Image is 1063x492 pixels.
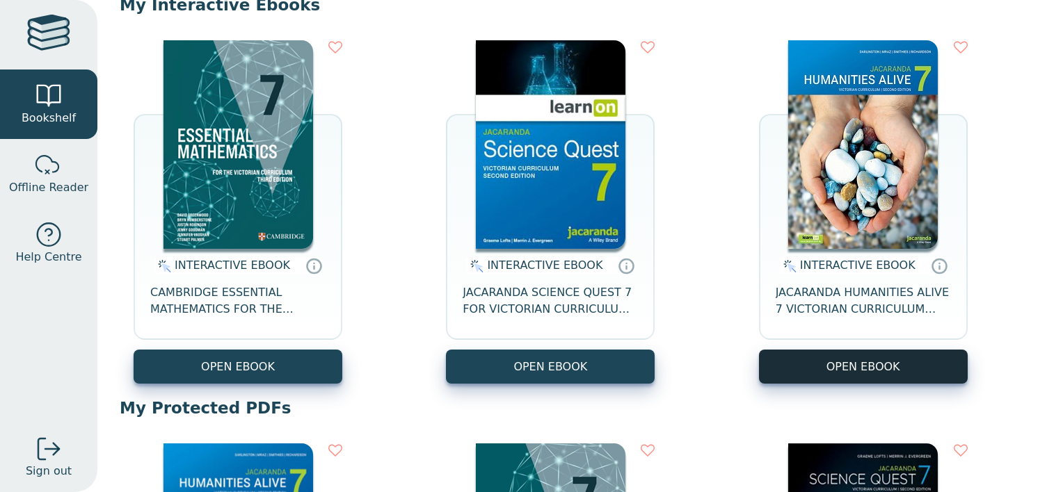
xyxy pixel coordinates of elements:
[776,284,951,318] span: JACARANDA HUMANITIES ALIVE 7 VICTORIAN CURRICULUM LEARNON EBOOK 2E
[22,110,76,126] span: Bookshelf
[779,258,797,274] img: interactive.svg
[759,350,968,384] button: OPEN EBOOK
[446,350,655,384] button: OPEN EBOOK
[154,258,171,274] img: interactive.svg
[15,249,81,265] span: Help Centre
[487,259,602,272] span: INTERACTIVE EBOOK
[175,259,290,272] span: INTERACTIVE EBOOK
[305,257,322,274] a: Interactive eBooks are accessed online via the publisher’s portal. They contain interactive resou...
[26,463,72,479] span: Sign out
[134,350,342,384] button: OPEN EBOOK
[788,40,938,249] img: 429ddfad-7b91-e911-a97e-0272d098c78b.jpg
[466,258,483,274] img: interactive.svg
[9,179,88,196] span: Offline Reader
[476,40,625,249] img: 329c5ec2-5188-ea11-a992-0272d098c78b.jpg
[931,257,948,274] a: Interactive eBooks are accessed online via the publisher’s portal. They contain interactive resou...
[150,284,326,318] span: CAMBRIDGE ESSENTIAL MATHEMATICS FOR THE VICTORIAN CURRICULUM YEAR 7 EBOOK 3E
[800,259,916,272] span: INTERACTIVE EBOOK
[163,40,313,249] img: a4cdec38-c0cf-47c5-bca4-515c5eb7b3e9.png
[120,397,1041,418] p: My Protected PDFs
[463,284,638,318] span: JACARANDA SCIENCE QUEST 7 FOR VICTORIAN CURRICULUM LEARNON 2E EBOOK
[618,257,634,274] a: Interactive eBooks are accessed online via the publisher’s portal. They contain interactive resou...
